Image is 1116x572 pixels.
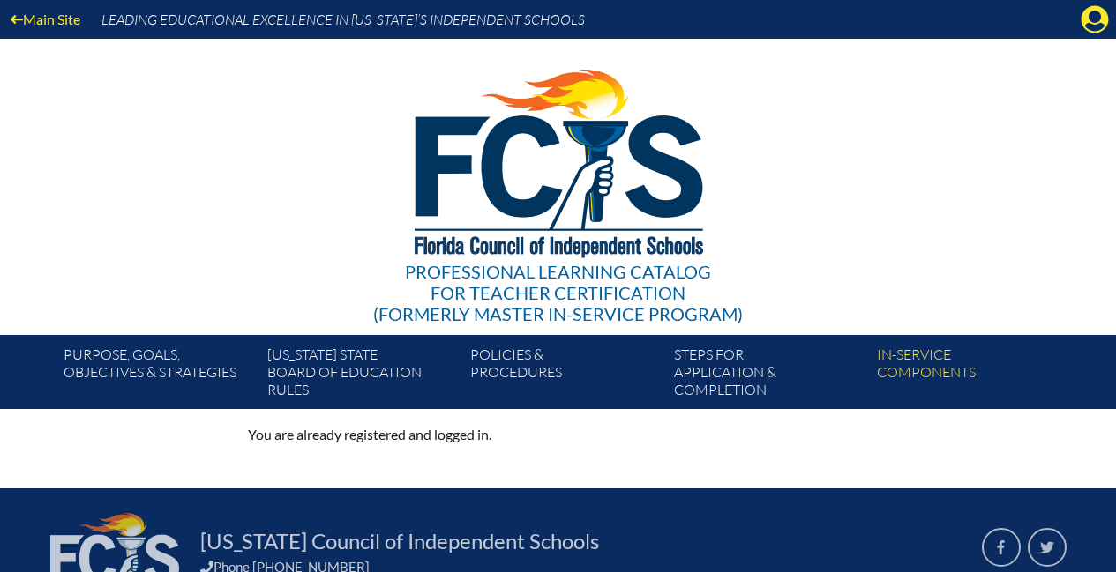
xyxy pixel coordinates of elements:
svg: Manage account [1081,5,1109,33]
span: for Teacher Certification [431,282,685,303]
a: [US_STATE] StateBoard of Education rules [260,342,463,409]
a: Professional Learning Catalog for Teacher Certification(formerly Master In-service Program) [366,35,750,328]
img: FCISlogo221.eps [376,39,740,279]
a: Policies &Procedures [463,342,666,409]
a: Purpose, goals,objectives & strategies [56,342,259,409]
div: Professional Learning Catalog (formerly Master In-service Program) [373,261,743,324]
a: Steps forapplication & completion [667,342,870,409]
a: [US_STATE] Council of Independent Schools [193,527,606,555]
a: Main Site [4,7,87,31]
p: You are already registered and logged in. [248,423,869,446]
a: In-servicecomponents [870,342,1073,409]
